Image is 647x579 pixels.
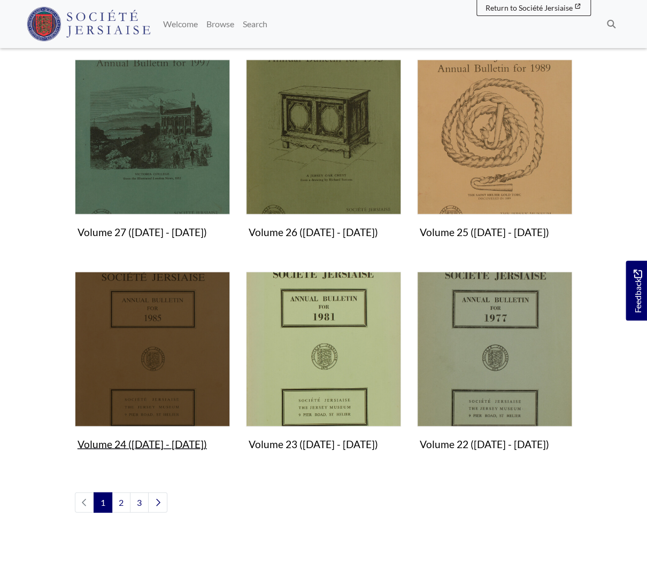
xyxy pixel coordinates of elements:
[94,492,112,512] span: Goto page 1
[27,7,150,41] img: Société Jersiaise
[486,3,573,12] span: Return to Société Jersiaise
[159,13,202,35] a: Welcome
[112,492,130,512] a: Goto page 2
[631,269,644,312] span: Feedback
[75,271,230,426] img: Volume 24 (1985 - 1988)
[238,13,272,35] a: Search
[27,4,150,44] a: Société Jersiaise logo
[202,13,238,35] a: Browse
[67,271,238,471] div: Subcollection
[238,59,409,259] div: Subcollection
[417,59,572,214] img: Volume 25 (1989 - 1992)
[246,59,401,214] img: Volume 26 (1993 - 1996)
[75,59,230,242] a: Volume 27 (1997 - 2000) Volume 27 ([DATE] - [DATE])
[148,492,167,512] a: Next page
[417,59,572,242] a: Volume 25 (1989 - 1992) Volume 25 ([DATE] - [DATE])
[75,492,94,512] li: Previous page
[75,59,230,214] img: Volume 27 (1997 - 2000)
[75,271,230,455] a: Volume 24 (1985 - 1988) Volume 24 ([DATE] - [DATE])
[246,59,401,242] a: Volume 26 (1993 - 1996) Volume 26 ([DATE] - [DATE])
[75,492,572,512] nav: pagination
[246,271,401,455] a: Volume 23 (1981 - 1984) Volume 23 ([DATE] - [DATE])
[409,271,580,471] div: Subcollection
[409,59,580,259] div: Subcollection
[238,271,409,471] div: Subcollection
[626,261,647,320] a: Would you like to provide feedback?
[130,492,149,512] a: Goto page 3
[417,271,572,455] a: Volume 22 (1977 - 1980) Volume 22 ([DATE] - [DATE])
[417,271,572,426] img: Volume 22 (1977 - 1980)
[246,271,401,426] img: Volume 23 (1981 - 1984)
[67,59,238,259] div: Subcollection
